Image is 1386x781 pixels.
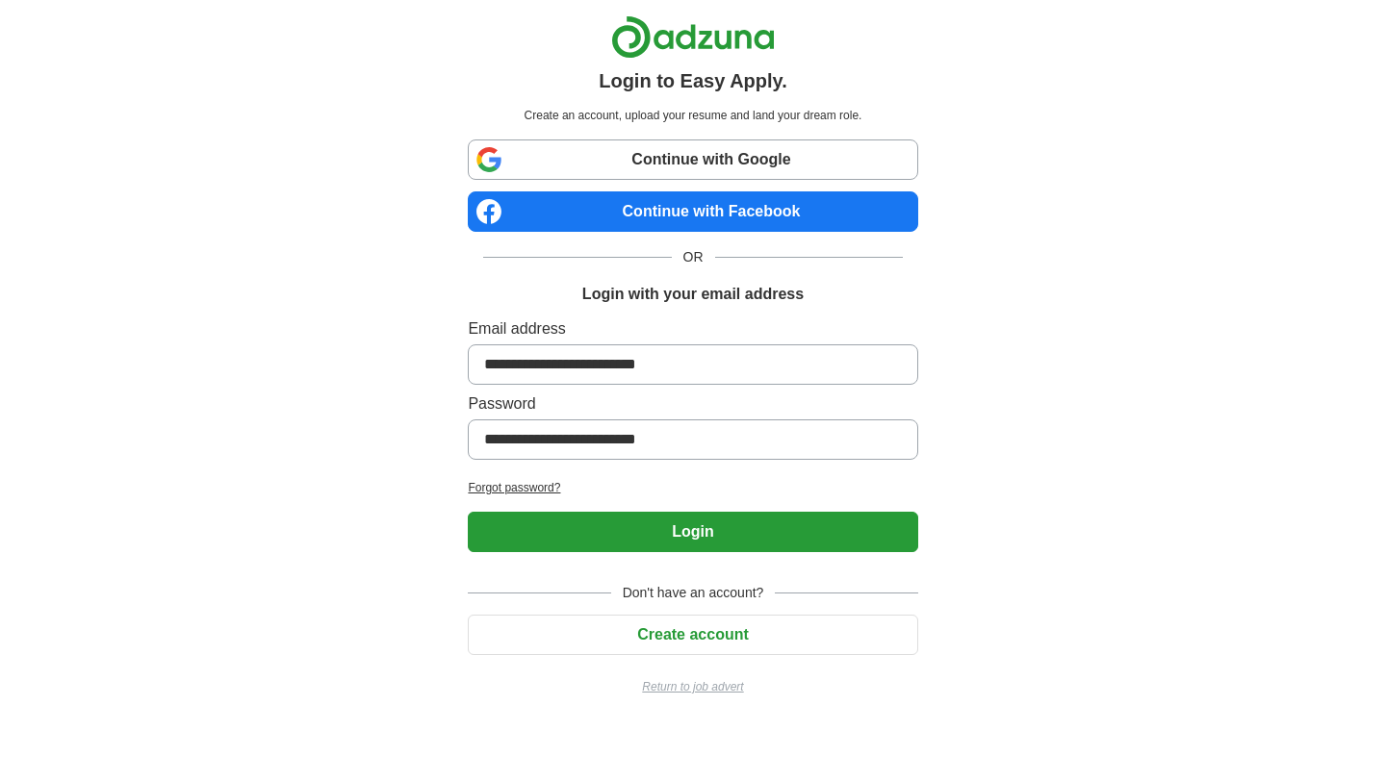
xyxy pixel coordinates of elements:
[468,678,917,695] a: Return to job advert
[611,583,776,603] span: Don't have an account?
[468,479,917,496] a: Forgot password?
[582,283,804,306] h1: Login with your email address
[672,247,715,267] span: OR
[611,15,775,59] img: Adzuna logo
[468,392,917,416] label: Password
[472,107,913,124] p: Create an account, upload your resume and land your dream role.
[468,512,917,552] button: Login
[468,626,917,642] a: Create account
[599,66,787,95] h1: Login to Easy Apply.
[468,139,917,180] a: Continue with Google
[468,191,917,232] a: Continue with Facebook
[468,615,917,655] button: Create account
[468,317,917,340] label: Email address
